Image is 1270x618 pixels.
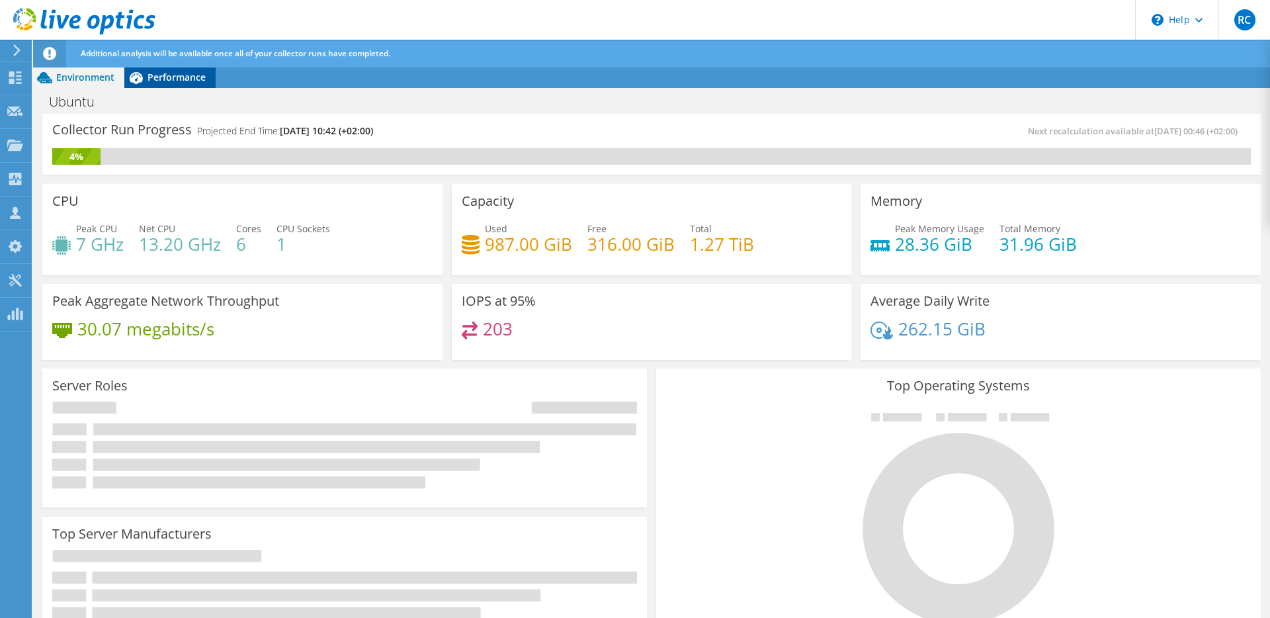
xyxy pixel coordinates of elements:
[999,222,1060,235] span: Total Memory
[56,71,114,83] span: Environment
[276,237,330,251] h4: 1
[898,322,986,336] h4: 262.15 GiB
[485,237,572,251] h4: 987.00 GiB
[1028,125,1244,137] span: Next recalculation available at
[690,222,712,235] span: Total
[76,222,117,235] span: Peak CPU
[1234,9,1255,30] span: RC
[236,222,261,235] span: Cores
[76,237,124,251] h4: 7 GHz
[483,322,513,336] h4: 203
[236,237,261,251] h4: 6
[81,48,390,59] span: Additional analysis will be available once all of your collector runs have completed.
[870,194,922,208] h3: Memory
[690,237,754,251] h4: 1.27 TiB
[52,194,79,208] h3: CPU
[52,527,212,541] h3: Top Server Manufacturers
[52,150,101,164] div: 4%
[43,95,115,109] h1: Ubuntu
[139,222,175,235] span: Net CPU
[895,222,984,235] span: Peak Memory Usage
[276,222,330,235] span: CPU Sockets
[870,294,990,308] h3: Average Daily Write
[1154,125,1238,137] span: [DATE] 00:46 (+02:00)
[52,294,279,308] h3: Peak Aggregate Network Throughput
[77,322,214,336] h4: 30.07 megabits/s
[462,294,536,308] h3: IOPS at 95%
[148,71,206,83] span: Performance
[666,378,1251,393] h3: Top Operating Systems
[1152,14,1164,26] svg: \n
[587,237,675,251] h4: 316.00 GiB
[999,237,1077,251] h4: 31.96 GiB
[485,222,507,235] span: Used
[462,194,514,208] h3: Capacity
[197,124,373,138] h4: Projected End Time:
[280,124,373,137] span: [DATE] 10:42 (+02:00)
[895,237,984,251] h4: 28.36 GiB
[587,222,607,235] span: Free
[139,237,221,251] h4: 13.20 GHz
[52,378,128,393] h3: Server Roles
